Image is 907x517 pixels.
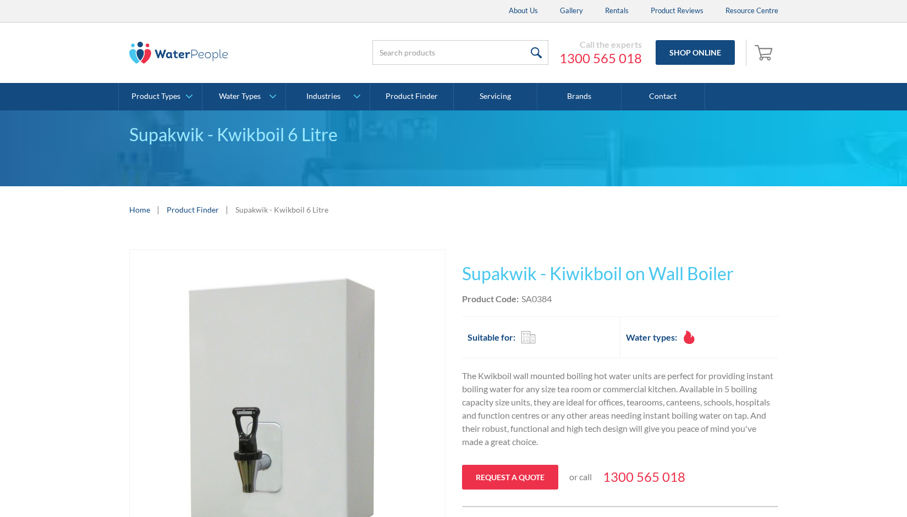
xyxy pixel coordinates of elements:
div: Product Types [131,92,180,101]
a: Shop Online [656,40,735,65]
a: Request a quote [462,465,558,490]
a: Brands [537,83,621,110]
p: The Kwikboil wall mounted boiling hot water units are perfect for providing instant boiling water... [462,369,778,448]
div: Call the experts [559,39,642,50]
h2: Suitable for: [468,331,515,344]
a: Product Finder [167,204,219,215]
p: or call [569,470,592,483]
a: Water Types [202,83,285,110]
img: The Water People [129,42,228,64]
h2: Water types: [626,331,677,344]
div: Supakwik - Kwikboil 6 Litre [129,121,778,148]
div: Water Types [219,92,261,101]
div: Supakwik - Kwikboil 6 Litre [235,204,328,215]
a: Industries [286,83,369,110]
a: Product Types [119,83,202,110]
div: | [224,203,230,216]
a: 1300 565 018 [603,467,685,487]
a: Home [129,204,150,215]
a: 1300 565 018 [559,50,642,66]
div: | [156,203,161,216]
h1: Supakwik - Kiwikboil on Wall Boiler [462,260,778,287]
a: Contact [622,83,705,110]
a: Product Finder [370,83,454,110]
div: SA0384 [521,292,552,305]
input: Search products [372,40,548,65]
a: Servicing [454,83,537,110]
img: shopping cart [755,43,776,61]
div: Industries [306,92,340,101]
strong: Product Code: [462,293,519,304]
a: Open empty cart [752,40,778,66]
